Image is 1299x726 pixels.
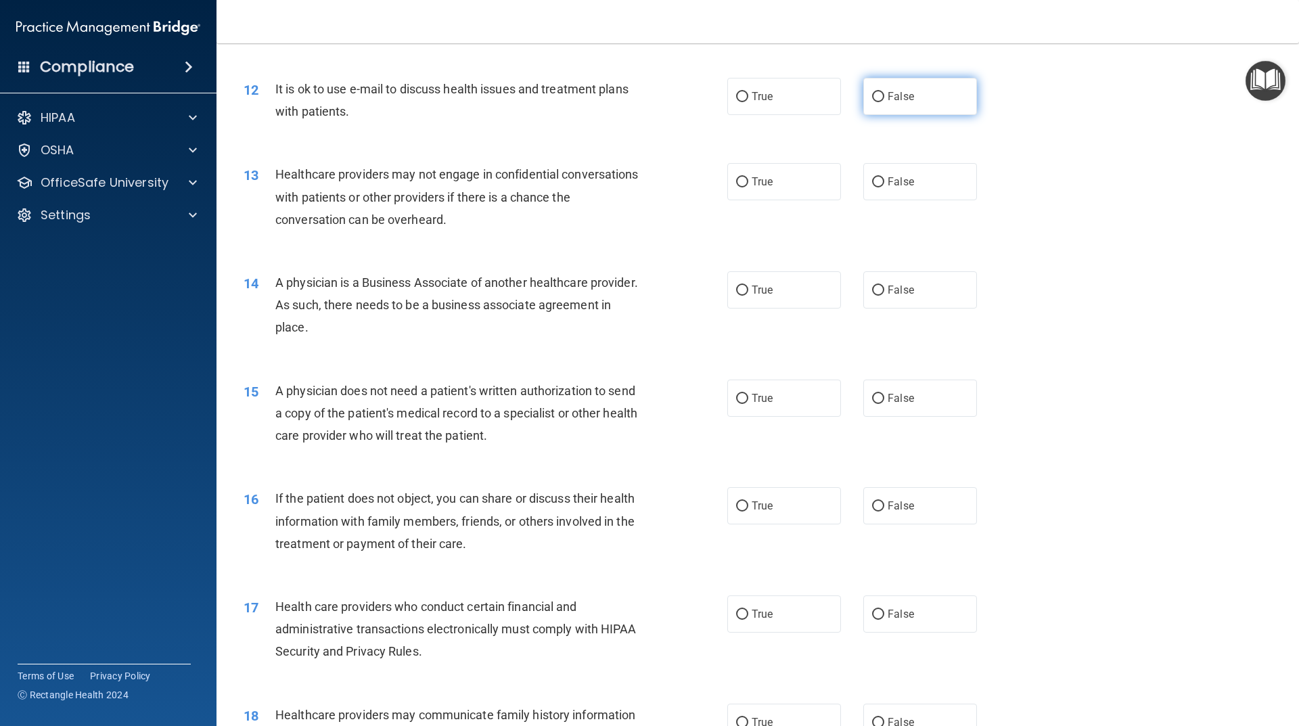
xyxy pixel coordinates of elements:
span: 15 [244,384,258,400]
input: True [736,501,748,512]
input: False [872,177,884,187]
span: False [888,283,914,296]
span: False [888,392,914,405]
input: True [736,610,748,620]
span: It is ok to use e-mail to discuss health issues and treatment plans with patients. [275,82,629,118]
span: A physician does not need a patient's written authorization to send a copy of the patient's medic... [275,384,637,443]
p: OSHA [41,142,74,158]
span: Health care providers who conduct certain financial and administrative transactions electronicall... [275,599,637,658]
iframe: Drift Widget Chat Controller [1065,630,1283,684]
span: True [752,392,773,405]
input: False [872,92,884,102]
a: Privacy Policy [90,669,151,683]
span: 14 [244,275,258,292]
input: False [872,394,884,404]
span: If the patient does not object, you can share or discuss their health information with family mem... [275,491,635,550]
span: Healthcare providers may not engage in confidential conversations with patients or other provider... [275,167,639,226]
h4: Compliance [40,58,134,76]
input: True [736,92,748,102]
input: True [736,394,748,404]
a: OSHA [16,142,197,158]
span: True [752,283,773,296]
span: 18 [244,708,258,724]
a: HIPAA [16,110,197,126]
p: Settings [41,207,91,223]
span: False [888,608,914,620]
span: 16 [244,491,258,507]
span: False [888,175,914,188]
input: True [736,177,748,187]
input: False [872,501,884,512]
span: A physician is a Business Associate of another healthcare provider. As such, there needs to be a ... [275,275,638,334]
span: False [888,90,914,103]
span: True [752,175,773,188]
p: OfficeSafe University [41,175,168,191]
img: PMB logo [16,14,200,41]
span: False [888,499,914,512]
a: OfficeSafe University [16,175,197,191]
a: Terms of Use [18,669,74,683]
input: False [872,286,884,296]
a: Settings [16,207,197,223]
span: 17 [244,599,258,616]
span: Ⓒ Rectangle Health 2024 [18,688,129,702]
input: True [736,286,748,296]
button: Open Resource Center [1246,61,1285,101]
span: 12 [244,82,258,98]
span: 13 [244,167,258,183]
span: True [752,90,773,103]
input: False [872,610,884,620]
span: True [752,499,773,512]
p: HIPAA [41,110,75,126]
span: True [752,608,773,620]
